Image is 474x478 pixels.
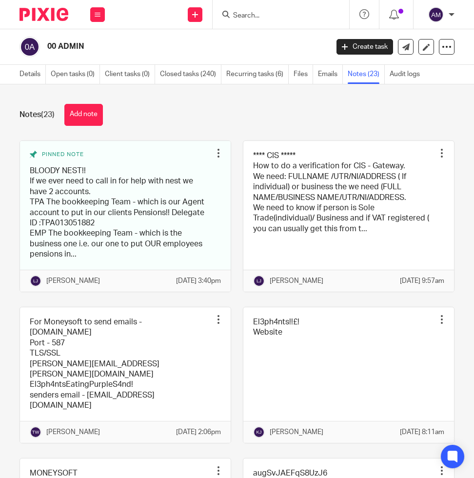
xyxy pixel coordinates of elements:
a: Audit logs [390,65,425,84]
p: [DATE] 8:11am [400,427,444,437]
a: Open tasks (0) [51,65,100,84]
img: svg%3E [30,275,41,287]
a: Details [20,65,46,84]
input: Search [232,12,320,20]
span: (23) [41,111,55,119]
p: [DATE] 3:40pm [176,276,221,286]
p: [PERSON_NAME] [46,276,100,286]
p: [DATE] 2:06pm [176,427,221,437]
a: Client tasks (0) [105,65,155,84]
a: Closed tasks (240) [160,65,221,84]
a: Notes (23) [348,65,385,84]
p: [DATE] 9:57am [400,276,444,286]
h1: Notes [20,110,55,120]
img: Pixie [20,8,68,21]
img: svg%3E [253,426,265,438]
img: svg%3E [253,275,265,287]
p: [PERSON_NAME] [270,276,323,286]
a: Recurring tasks (6) [226,65,289,84]
h2: 00 ADMIN [47,41,267,52]
img: svg%3E [20,37,40,57]
p: [PERSON_NAME] [46,427,100,437]
a: Files [294,65,313,84]
p: [PERSON_NAME] [270,427,323,437]
img: svg%3E [428,7,444,22]
a: Create task [336,39,393,55]
img: svg%3E [30,426,41,438]
div: Pinned note [30,151,211,159]
a: Emails [318,65,343,84]
button: Add note [64,104,103,126]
